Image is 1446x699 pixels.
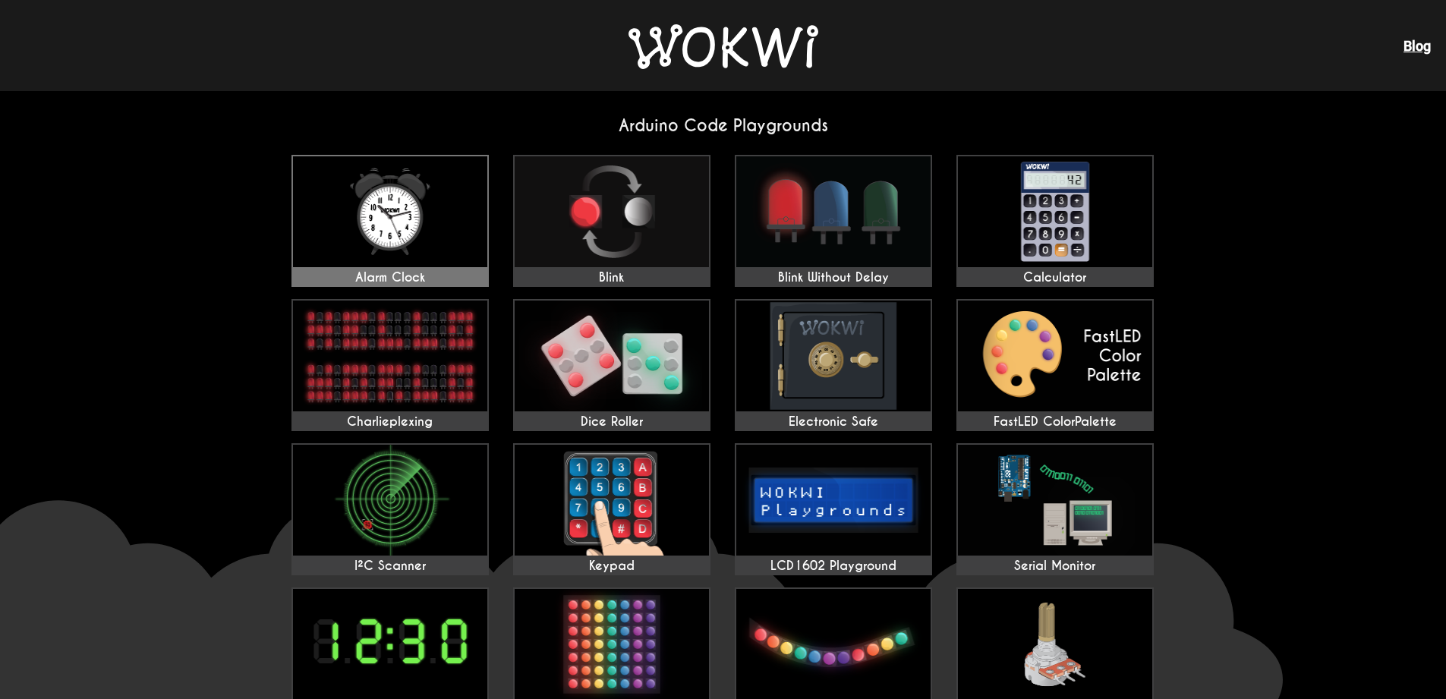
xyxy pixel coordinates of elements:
[958,559,1152,574] div: Serial Monitor
[293,559,487,574] div: I²C Scanner
[956,155,1154,287] a: Calculator
[958,445,1152,556] img: Serial Monitor
[958,156,1152,267] img: Calculator
[291,299,489,431] a: Charlieplexing
[958,414,1152,430] div: FastLED ColorPalette
[293,270,487,285] div: Alarm Clock
[279,115,1167,136] h2: Arduino Code Playgrounds
[628,24,818,69] img: Wokwi
[515,559,709,574] div: Keypad
[293,156,487,267] img: Alarm Clock
[735,155,932,287] a: Blink Without Delay
[513,155,710,287] a: Blink
[736,445,931,556] img: LCD1602 Playground
[513,443,710,575] a: Keypad
[515,156,709,267] img: Blink
[515,270,709,285] div: Blink
[735,443,932,575] a: LCD1602 Playground
[513,299,710,431] a: Dice Roller
[291,443,489,575] a: I²C Scanner
[736,414,931,430] div: Electronic Safe
[1403,38,1431,54] a: Blog
[958,270,1152,285] div: Calculator
[956,299,1154,431] a: FastLED ColorPalette
[735,299,932,431] a: Electronic Safe
[293,445,487,556] img: I²C Scanner
[515,414,709,430] div: Dice Roller
[736,156,931,267] img: Blink Without Delay
[958,301,1152,411] img: FastLED ColorPalette
[291,155,489,287] a: Alarm Clock
[736,270,931,285] div: Blink Without Delay
[293,414,487,430] div: Charlieplexing
[736,559,931,574] div: LCD1602 Playground
[956,443,1154,575] a: Serial Monitor
[515,445,709,556] img: Keypad
[515,301,709,411] img: Dice Roller
[736,301,931,411] img: Electronic Safe
[293,301,487,411] img: Charlieplexing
